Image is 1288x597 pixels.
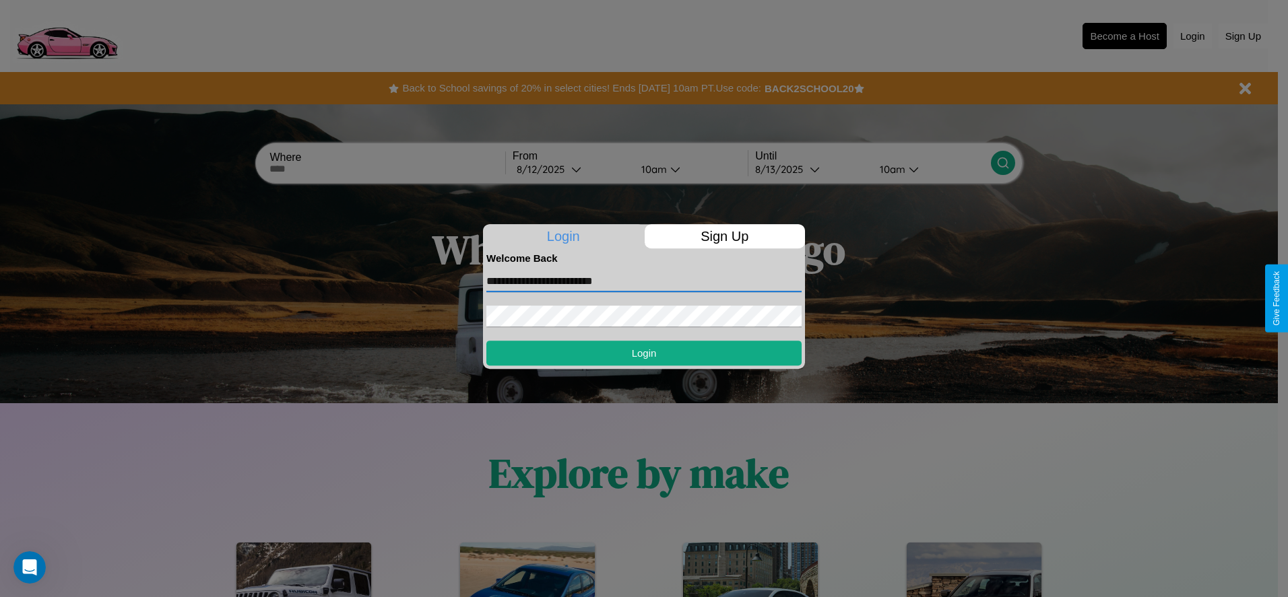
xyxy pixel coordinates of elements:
[483,224,644,248] p: Login
[486,341,802,365] button: Login
[13,551,46,584] iframe: Intercom live chat
[486,252,802,264] h4: Welcome Back
[645,224,806,248] p: Sign Up
[1272,271,1281,326] div: Give Feedback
